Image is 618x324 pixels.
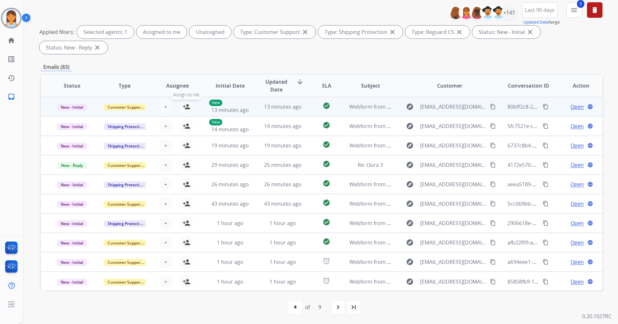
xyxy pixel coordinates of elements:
[172,90,201,100] span: Assign to Me
[264,161,302,168] span: 25 minutes ago
[209,119,222,125] p: New
[570,219,584,227] span: Open
[543,104,549,110] mat-icon: content_copy
[183,103,190,111] mat-icon: person_add
[217,220,243,227] span: 1 hour ago
[159,120,172,133] button: +
[420,258,486,266] span: [EMAIL_ADDRESS][DOMAIN_NAME]
[39,41,108,54] div: Status: New - Reply
[323,218,330,226] mat-icon: check_circle
[455,28,463,36] mat-icon: close
[501,5,517,20] div: +147
[490,201,496,207] mat-icon: content_copy
[189,26,231,38] div: Unassigned
[526,28,534,36] mat-icon: close
[570,103,584,111] span: Open
[216,82,245,90] span: Initial Date
[183,122,190,130] mat-icon: person_add
[166,82,189,90] span: Assignee
[406,142,414,149] mat-icon: explore
[543,220,549,226] mat-icon: content_copy
[490,162,496,168] mat-icon: content_copy
[119,82,131,90] span: Type
[507,220,608,227] span: 2906618e-b93b-4bc1-8f37-3aaedb87dd15
[587,259,593,265] mat-icon: language
[525,9,555,11] span: Last 90 days
[420,239,486,246] span: [EMAIL_ADDRESS][DOMAIN_NAME]
[507,200,605,207] span: 5cc069bb-dfe4-40c4-9497-681b1e04f2b4
[313,301,326,314] div: 9
[183,200,190,208] mat-icon: person_add
[164,200,167,208] span: +
[104,162,146,169] span: Customer Support
[349,258,496,265] span: Webform from [EMAIL_ADDRESS][DOMAIN_NAME] on [DATE]
[57,123,87,130] span: New - Initial
[349,103,496,110] span: Webform from [EMAIL_ADDRESS][DOMAIN_NAME] on [DATE]
[57,104,87,111] span: New - Initial
[159,139,172,152] button: +
[318,26,403,38] div: Type: Shipping Protection
[543,162,549,168] mat-icon: content_copy
[389,28,396,36] mat-icon: close
[420,142,486,149] span: [EMAIL_ADDRESS][DOMAIN_NAME]
[323,121,330,129] mat-icon: check_circle
[57,181,87,188] span: New - Initial
[323,199,330,207] mat-icon: check_circle
[437,82,462,90] span: Customer
[543,181,549,187] mat-icon: content_copy
[270,220,296,227] span: 1 hour ago
[104,181,148,188] span: Shipping Protection
[164,258,167,266] span: +
[164,239,167,246] span: +
[104,201,146,208] span: Customer Support
[507,103,602,110] span: 80bff2c8-28a4-4681-bfc1-7ecbf41b3a58
[420,103,486,111] span: [EMAIL_ADDRESS][DOMAIN_NAME]
[570,161,584,169] span: Open
[349,278,496,285] span: Webform from [EMAIL_ADDRESS][DOMAIN_NAME] on [DATE]
[211,181,249,188] span: 26 minutes ago
[322,82,331,90] span: SLA
[64,82,80,90] span: Status
[262,78,291,93] span: Updated Date
[164,161,167,169] span: +
[361,82,380,90] span: Subject
[570,278,584,286] span: Open
[490,181,496,187] mat-icon: content_copy
[57,240,87,246] span: New - Initial
[420,180,486,188] span: [EMAIL_ADDRESS][DOMAIN_NAME]
[349,123,496,130] span: Webform from [EMAIL_ADDRESS][DOMAIN_NAME] on [DATE]
[164,142,167,149] span: +
[587,162,593,168] mat-icon: language
[507,161,609,168] span: 4172e570-560b-41bd-9d70-457d18d06c60
[159,158,172,171] button: +
[490,220,496,226] mat-icon: content_copy
[543,143,549,148] mat-icon: content_copy
[183,239,190,246] mat-icon: person_add
[543,201,549,207] mat-icon: content_copy
[349,142,496,149] span: Webform from [EMAIL_ADDRESS][DOMAIN_NAME] on [DATE]
[406,239,414,246] mat-icon: explore
[183,161,190,169] mat-icon: person_add
[406,200,414,208] mat-icon: explore
[211,161,249,168] span: 29 minutes ago
[570,180,584,188] span: Open
[41,63,72,71] p: Emails (83)
[420,278,486,286] span: [EMAIL_ADDRESS][DOMAIN_NAME]
[296,78,304,86] mat-icon: arrow_downward
[57,259,87,266] span: New - Initial
[507,239,604,246] span: afb22f09-a7dc-4d98-92b4-9f50cb273554
[587,201,593,207] mat-icon: language
[587,240,593,245] mat-icon: language
[406,180,414,188] mat-icon: explore
[323,179,330,187] mat-icon: check_circle
[420,219,486,227] span: [EMAIL_ADDRESS][DOMAIN_NAME]
[270,258,296,265] span: 1 hour ago
[183,258,190,266] mat-icon: person_add
[217,278,243,285] span: 1 hour ago
[2,9,20,27] img: avatar
[164,122,167,130] span: +
[543,279,549,285] mat-icon: content_copy
[507,258,605,265] span: a694eee1-93a3-4c62-a5a6-718efa13c655
[350,303,357,311] mat-icon: last_page
[472,26,540,38] div: Status: New - Initial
